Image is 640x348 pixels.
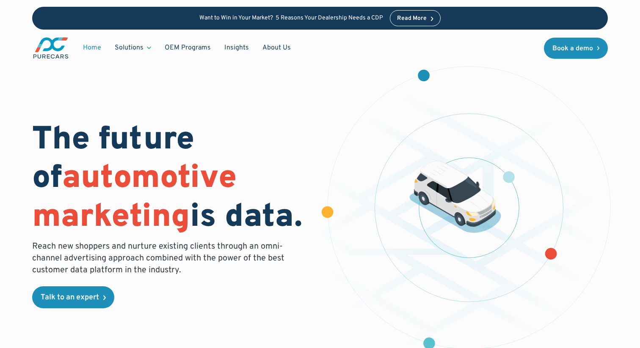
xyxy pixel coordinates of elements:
h1: The future of is data. [32,121,310,237]
span: automotive marketing [32,159,237,238]
div: Book a demo [552,45,593,52]
a: Read More [390,10,441,26]
a: Book a demo [544,38,608,59]
a: About Us [256,40,298,56]
img: illustration of a vehicle [409,161,501,233]
img: purecars logo [32,36,69,60]
a: Talk to an expert [32,286,114,308]
p: Want to Win in Your Market? 5 Reasons Your Dealership Needs a CDP [199,15,383,22]
div: Talk to an expert [41,294,99,301]
a: main [32,36,69,60]
a: Insights [218,40,256,56]
p: Reach new shoppers and nurture existing clients through an omni-channel advertising approach comb... [32,241,290,276]
a: OEM Programs [158,40,218,56]
a: Home [76,40,108,56]
div: Solutions [108,40,158,56]
div: Read More [397,16,427,22]
div: Solutions [115,43,143,52]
